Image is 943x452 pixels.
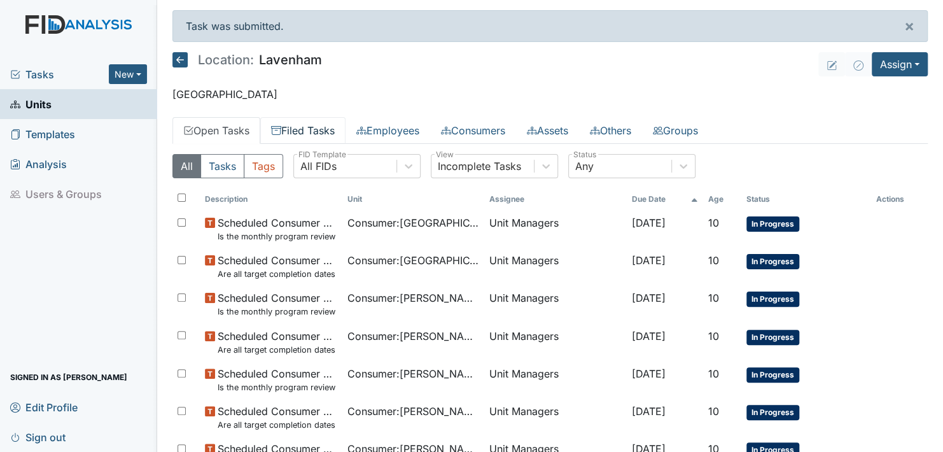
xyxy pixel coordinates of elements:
[346,117,430,144] a: Employees
[484,248,626,285] td: Unit Managers
[200,188,342,210] th: Toggle SortBy
[708,405,719,418] span: 10
[10,124,75,144] span: Templates
[178,194,186,202] input: Toggle All Rows Selected
[218,419,337,431] small: Are all target completion dates current (not expired)?
[172,154,283,178] div: Type filter
[626,188,703,210] th: Toggle SortBy
[575,159,594,174] div: Any
[872,52,928,76] button: Assign
[708,292,719,304] span: 10
[218,306,337,318] small: Is the monthly program review completed by the 15th of the previous month?
[218,230,337,243] small: Is the monthly program review completed by the 15th of the previous month?
[579,117,642,144] a: Others
[708,254,719,267] span: 10
[218,404,337,431] span: Scheduled Consumer Chart Review Are all target completion dates current (not expired)?
[708,330,719,343] span: 10
[200,154,244,178] button: Tasks
[631,216,665,229] span: [DATE]
[746,254,799,269] span: In Progress
[218,215,337,243] span: Scheduled Consumer Chart Review Is the monthly program review completed by the 15th of the previo...
[300,159,337,174] div: All FIDs
[631,254,665,267] span: [DATE]
[741,188,871,210] th: Toggle SortBy
[10,397,78,417] span: Edit Profile
[218,268,337,280] small: Are all target completion dates current (not expired)?
[10,154,67,174] span: Analysis
[484,361,626,399] td: Unit Managers
[703,188,741,210] th: Toggle SortBy
[347,404,479,419] span: Consumer : [PERSON_NAME]
[260,117,346,144] a: Filed Tasks
[708,216,719,229] span: 10
[484,188,626,210] th: Assignee
[10,367,127,387] span: Signed in as [PERSON_NAME]
[642,117,709,144] a: Groups
[347,215,479,230] span: Consumer : [GEOGRAPHIC_DATA][PERSON_NAME][GEOGRAPHIC_DATA]
[516,117,579,144] a: Assets
[708,367,719,380] span: 10
[218,328,337,356] span: Scheduled Consumer Chart Review Are all target completion dates current (not expired)?
[10,67,109,82] a: Tasks
[347,253,479,268] span: Consumer : [GEOGRAPHIC_DATA][PERSON_NAME][GEOGRAPHIC_DATA]
[746,330,799,345] span: In Progress
[631,330,665,343] span: [DATE]
[198,53,254,66] span: Location:
[218,381,337,393] small: Is the monthly program review completed by the 15th of the previous month?
[10,427,66,447] span: Sign out
[172,10,928,42] div: Task was submitted.
[871,188,928,210] th: Actions
[904,17,914,35] span: ×
[746,216,799,232] span: In Progress
[430,117,516,144] a: Consumers
[109,64,147,84] button: New
[484,323,626,361] td: Unit Managers
[438,159,521,174] div: Incomplete Tasks
[746,292,799,307] span: In Progress
[484,210,626,248] td: Unit Managers
[484,285,626,323] td: Unit Managers
[244,154,283,178] button: Tags
[218,344,337,356] small: Are all target completion dates current (not expired)?
[172,117,260,144] a: Open Tasks
[218,366,337,393] span: Scheduled Consumer Chart Review Is the monthly program review completed by the 15th of the previo...
[347,290,479,306] span: Consumer : [PERSON_NAME]
[347,366,479,381] span: Consumer : [PERSON_NAME]
[172,154,201,178] button: All
[631,292,665,304] span: [DATE]
[10,94,52,114] span: Units
[484,399,626,436] td: Unit Managers
[172,87,928,102] p: [GEOGRAPHIC_DATA]
[218,253,337,280] span: Scheduled Consumer Chart Review Are all target completion dates current (not expired)?
[172,52,322,67] h5: Lavenham
[218,290,337,318] span: Scheduled Consumer Chart Review Is the monthly program review completed by the 15th of the previo...
[631,367,665,380] span: [DATE]
[746,367,799,383] span: In Progress
[746,405,799,420] span: In Progress
[342,188,484,210] th: Toggle SortBy
[347,328,479,344] span: Consumer : [PERSON_NAME]
[891,11,927,41] button: ×
[631,405,665,418] span: [DATE]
